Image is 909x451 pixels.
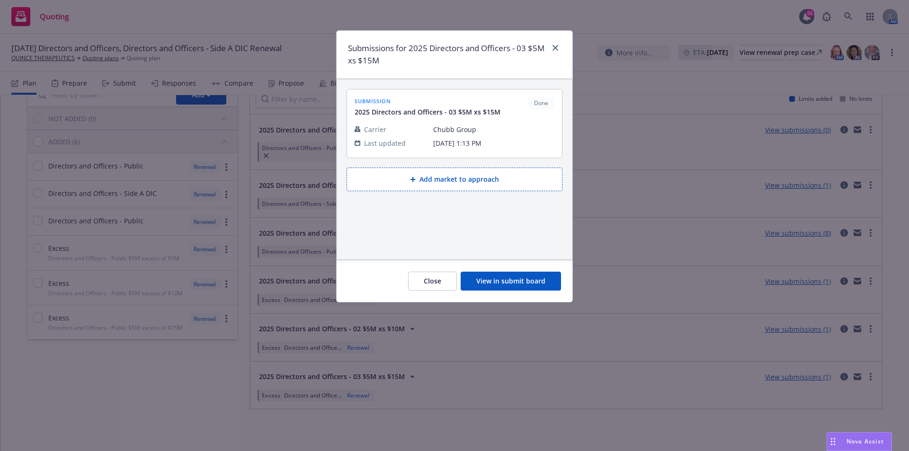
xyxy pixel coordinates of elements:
span: 2025 Directors and Officers - 03 $5M xs $15M [355,107,500,117]
button: Close [408,272,457,291]
span: submission [355,97,500,105]
button: Nova Assist [827,432,892,451]
div: Drag to move [827,433,839,451]
span: Last updated [364,138,406,148]
span: Chubb Group [433,124,554,134]
a: close [550,42,561,53]
span: Done [532,99,551,107]
span: Nova Assist [847,437,884,445]
h1: Submissions for 2025 Directors and Officers - 03 $5M xs $15M [348,42,546,67]
button: View in submit board [461,272,561,291]
span: Carrier [364,124,386,134]
span: [DATE] 1:13 PM [433,138,554,148]
button: Add market to approach [347,168,562,191]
